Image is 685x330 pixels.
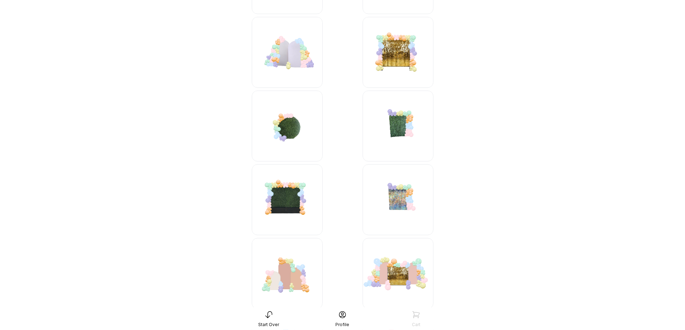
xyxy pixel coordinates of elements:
div: Profile [336,322,350,328]
div: Start Over [259,322,279,328]
img: - [252,238,323,309]
img: - [363,91,434,162]
img: - [252,91,323,162]
img: - [363,17,434,88]
div: Cart [412,322,420,328]
img: - [252,17,323,88]
img: - [363,164,434,235]
img: - [252,164,323,235]
img: - [363,238,434,309]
